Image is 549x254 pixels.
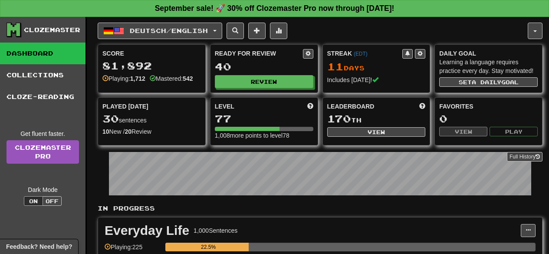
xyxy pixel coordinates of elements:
span: Deutsch / English [130,27,208,34]
div: Ready for Review [215,49,303,58]
div: Learning a language requires practice every day. Stay motivated! [439,58,538,75]
button: Off [43,196,62,206]
div: Streak [327,49,403,58]
button: Add sentence to collection [248,23,266,39]
button: Search sentences [227,23,244,39]
span: This week in points, UTC [419,102,425,111]
div: Get fluent faster. [7,129,79,138]
button: View [439,127,487,136]
div: 0 [439,113,538,124]
button: Review [215,75,313,88]
div: Day s [327,61,426,73]
div: sentences [102,113,201,125]
p: In Progress [98,204,542,213]
div: 1,000 Sentences [194,226,237,235]
strong: 542 [183,75,193,82]
div: Dark Mode [7,185,79,194]
span: Score more points to level up [307,102,313,111]
button: Play [490,127,538,136]
span: 30 [102,112,119,125]
button: View [327,127,426,137]
div: 81,892 [102,60,201,71]
strong: September sale! 🚀 30% off Clozemaster Pro now through [DATE]! [155,4,394,13]
div: th [327,113,426,125]
button: More stats [270,23,287,39]
div: Favorites [439,102,538,111]
strong: 20 [125,128,131,135]
div: Everyday Life [105,224,189,237]
button: Deutsch/English [98,23,222,39]
a: (EDT) [354,51,368,57]
strong: 1,712 [130,75,145,82]
div: Score [102,49,201,58]
div: Playing: [102,74,145,83]
button: On [24,196,43,206]
span: Level [215,102,234,111]
span: Played [DATE] [102,102,148,111]
span: a daily [472,79,501,85]
div: Includes [DATE]! [327,76,426,84]
span: 11 [327,60,344,73]
div: New / Review [102,127,201,136]
div: Clozemaster [24,26,80,34]
span: Leaderboard [327,102,375,111]
div: 1,008 more points to level 78 [215,131,313,140]
div: 77 [215,113,313,124]
span: Open feedback widget [6,242,72,251]
div: 40 [215,61,313,72]
strong: 10 [102,128,109,135]
span: 170 [327,112,351,125]
div: Mastered: [150,74,193,83]
a: ClozemasterPro [7,140,79,164]
button: Full History [507,152,542,162]
div: 22.5% [168,243,249,251]
div: Daily Goal [439,49,538,58]
button: Seta dailygoal [439,77,538,87]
